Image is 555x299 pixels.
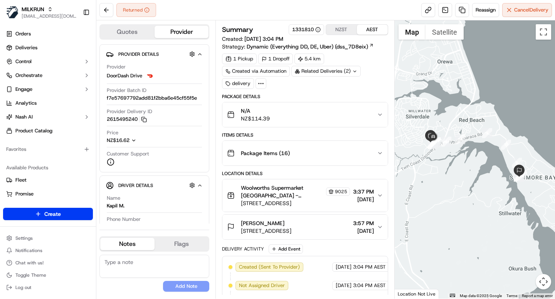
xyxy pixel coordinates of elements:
[222,246,264,252] div: Delivery Activity
[107,202,124,209] div: Kapil M.
[241,199,350,207] span: [STREET_ADDRESS]
[15,284,31,291] span: Log out
[15,114,33,120] span: Nash AI
[353,188,374,195] span: 3:37 PM
[222,53,257,64] div: 1 Pickup
[353,264,386,271] span: 3:04 PM AEST
[15,177,27,184] span: Fleet
[77,191,93,197] span: Pylon
[119,99,140,108] button: See all
[107,63,126,70] span: Provider
[222,102,387,127] button: N/ANZ$114.39
[15,190,34,197] span: Promise
[8,173,14,179] div: 📗
[222,170,388,177] div: Location Details
[107,116,147,123] button: 2615495240
[247,43,368,50] span: Dynamic (Everything DD, DE, Uber) (dss_7D8eix)
[222,179,387,212] button: Woolworths Supermarket [GEOGRAPHIC_DATA] - [GEOGRAPHIC_DATA] Store Manager9025[STREET_ADDRESS]3:3...
[428,138,438,148] div: 15
[472,3,499,17] button: Reassign
[353,227,374,235] span: [DATE]
[107,216,141,223] span: Phone Number
[460,294,502,298] span: Map data ©2025 Google
[64,140,67,146] span: •
[258,53,293,64] div: 1 Dropoff
[107,95,197,102] span: f7e57697792add81f2bba6e45cf55f5e
[8,112,20,124] img: Asif Zaman Khan
[64,119,67,125] span: •
[24,140,62,146] span: [PERSON_NAME]
[241,107,270,115] span: N/A
[239,264,300,271] span: Created (Sent To Provider)
[35,73,126,81] div: Start new chat
[3,174,93,186] button: Fleet
[506,294,517,298] a: Terms (opens in new tab)
[326,25,357,35] button: NZST
[441,137,451,147] div: 6
[3,97,93,109] a: Analytics
[294,53,324,64] div: 5.4 km
[536,24,551,40] button: Toggle fullscreen view
[336,264,351,271] span: [DATE]
[241,115,270,122] span: NZ$114.39
[222,141,387,165] button: Package Items (16)
[241,149,290,157] span: Package Items ( 16 )
[512,158,522,168] div: 8
[353,282,386,289] span: 3:04 PM AEST
[22,5,44,13] span: MILKRUN
[428,139,438,149] div: 5
[431,137,441,147] div: 3
[3,162,93,174] div: Available Products
[3,270,93,281] button: Toggle Theme
[241,227,291,235] span: [STREET_ADDRESS]
[3,245,93,256] button: Notifications
[107,72,142,79] span: DoorDash Drive
[15,86,32,93] span: Engage
[15,100,37,107] span: Analytics
[425,24,464,40] button: Show satellite imagery
[450,294,455,297] button: Keyboard shortcuts
[3,125,93,137] a: Product Catalog
[100,238,155,250] button: Notes
[335,189,347,195] span: 9025
[62,169,127,183] a: 💻API Documentation
[482,128,492,138] div: 7
[222,43,374,50] div: Strategy:
[222,66,290,77] a: Created via Automation
[8,8,23,23] img: Nash
[353,195,374,203] span: [DATE]
[15,260,44,266] span: Chat with us!
[118,182,153,189] span: Driver Details
[131,76,140,85] button: Start new chat
[239,282,285,289] span: Not Assigned Driver
[516,170,526,180] div: 12
[3,257,93,268] button: Chat with us!
[247,43,374,50] a: Dynamic (Everything DD, DE, Uber) (dss_7D8eix)
[107,150,149,157] span: Customer Support
[107,87,146,94] span: Provider Batch ID
[3,188,93,200] button: Promise
[107,195,120,202] span: Name
[514,172,524,182] div: 11
[155,26,209,38] button: Provider
[3,28,93,40] a: Orders
[15,172,59,180] span: Knowledge Base
[35,81,106,87] div: We're available if you need us!
[6,6,18,18] img: MILKRUN
[8,133,20,145] img: Asif Zaman Khan
[15,30,31,37] span: Orders
[22,13,77,19] span: [EMAIL_ADDRESS][DOMAIN_NAME]
[536,274,551,289] button: Map camera controls
[3,69,93,82] button: Orchestrate
[15,58,32,65] span: Control
[431,137,441,147] div: 1
[107,137,175,144] button: NZ$16.62
[3,55,93,68] button: Control
[241,219,284,227] span: [PERSON_NAME]
[222,26,253,33] h3: Summary
[501,140,511,150] div: 13
[107,129,118,136] span: Price
[24,119,62,125] span: [PERSON_NAME]
[116,3,156,17] button: Returned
